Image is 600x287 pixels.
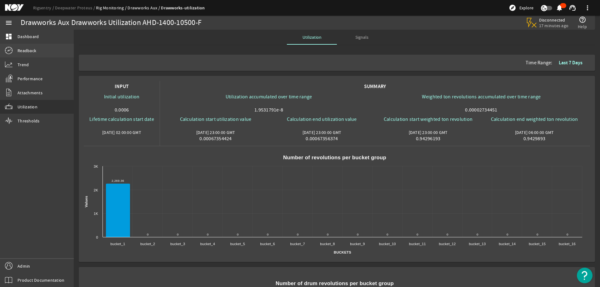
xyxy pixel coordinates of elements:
[166,136,266,142] div: 0.00067354424
[484,129,584,136] div: [DATE] 06:00:00 GMT
[519,5,533,11] span: Explore
[89,129,154,136] div: [DATE] 02:00:00 GMT
[94,165,98,168] text: 3k
[378,129,478,136] div: [DATE] 23:00:00 GMT
[94,188,98,192] text: 2k
[556,4,563,12] mat-icon: notifications
[17,47,36,54] span: Readback
[260,242,275,246] text: bucket_6
[96,235,98,239] text: 0
[334,250,351,254] text: Buckets
[177,233,179,236] text: 0
[422,94,541,100] span: Weighted ton revolutions accumulated over time range
[5,33,12,40] mat-icon: dashboard
[127,5,161,11] a: Drawworks Aux
[569,4,576,12] mat-icon: support_agent
[554,57,587,68] button: Last 7 Days
[272,136,372,142] div: 0.00067356374
[17,33,39,40] span: Dashboard
[378,136,478,142] div: 0.94296193
[491,116,578,122] span: Calculation end weighted ton revolution
[17,76,42,82] span: Performance
[170,242,185,246] text: bucket_3
[417,233,418,236] text: 0
[509,4,516,12] mat-icon: explore
[84,196,88,207] text: Values
[439,242,456,246] text: bucket_12
[5,19,12,27] mat-icon: menu
[378,107,584,113] div: 0.00002734451
[17,90,42,96] span: Attachments
[409,242,426,246] text: bucket_11
[379,242,396,246] text: bucket_10
[579,16,586,23] mat-icon: help_outline
[287,116,357,122] span: Calculation end utilization value
[94,212,98,215] text: 1k
[355,35,368,39] span: Signals
[84,146,585,255] svg: Number of revolutions per bucket group
[89,107,154,113] div: 0.0006
[166,129,266,136] div: [DATE] 23:00:00 GMT
[267,233,269,236] text: 0
[469,242,486,246] text: bucket_13
[96,5,127,11] a: Rig Monitoring
[115,83,129,90] span: INPUT
[226,94,312,100] span: Utilization accumulated over time range
[320,242,335,246] text: bucket_8
[580,0,595,15] button: more_vert
[112,179,124,182] text: 2,269.36
[507,233,508,236] text: 0
[357,233,359,236] text: 0
[17,118,40,124] span: Thresholds
[21,20,202,26] div: Drawworks Aux Drawworks Utilization AHD-1400-10500-F
[200,242,215,246] text: bucket_4
[140,242,155,246] text: bucket_2
[484,136,584,142] div: 0.9429893
[499,242,516,246] text: bucket_14
[350,242,365,246] text: bucket_9
[526,57,592,68] div: Time Range:
[110,242,125,246] text: bucket_1
[147,233,149,236] text: 0
[302,35,322,39] span: Utilization
[578,23,587,30] span: Help
[104,94,140,100] span: Initial utilization
[539,17,569,23] span: Disconnected
[539,23,569,28] span: 17 minutes ago
[17,263,30,269] span: Admin
[559,242,576,246] text: bucket_16
[180,116,252,122] span: Calculation start utilization value
[33,5,55,11] a: Rigsentry
[327,233,329,236] text: 0
[161,5,205,11] a: Drawworks-utilization
[283,155,386,161] text: Number of revolutions per bucket group
[387,233,388,236] text: 0
[297,233,299,236] text: 0
[477,233,478,236] text: 0
[529,242,546,246] text: bucket_15
[384,116,472,122] span: Calculation start weighted ton revolution
[55,5,96,11] a: Deepwater Proteus
[577,268,592,283] button: Open Resource Center
[17,62,29,68] span: Trend
[207,233,209,236] text: 0
[272,129,372,136] div: [DATE] 23:00:00 GMT
[230,242,245,246] text: bucket_5
[89,116,154,122] span: Lifetime calculation start date
[559,59,582,66] b: Last 7 Days
[447,233,448,236] text: 0
[237,233,239,236] text: 0
[17,277,64,283] span: Product Documentation
[364,83,386,90] span: SUMMARY
[17,104,37,110] span: Utilization
[276,280,394,286] text: Number of drum revolutions per bucket group
[290,242,305,246] text: bucket_7
[506,3,536,13] button: Explore
[537,233,538,236] text: 0
[567,233,568,236] text: 0
[166,107,372,113] div: 1.9531791e-8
